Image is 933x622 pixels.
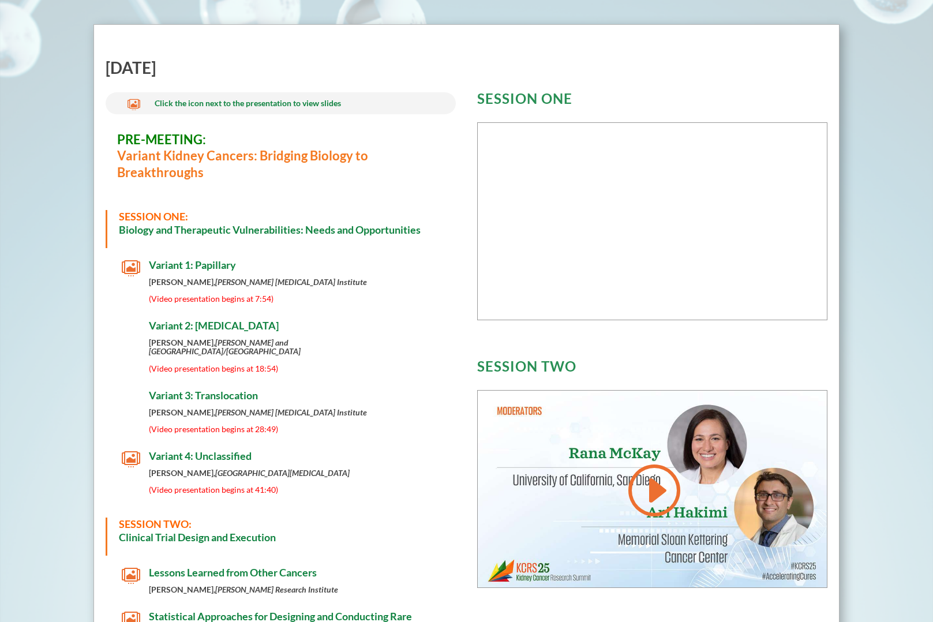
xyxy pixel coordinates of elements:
span:  [122,450,140,469]
span: Lessons Learned from Other Cancers [149,566,317,579]
h3: SESSION ONE [477,92,827,111]
span: (Video presentation begins at 7:54) [149,294,273,303]
strong: [PERSON_NAME], [149,277,367,287]
h2: [DATE] [106,59,456,81]
h3: SESSION TWO [477,359,827,379]
strong: Clinical Trial Design and Execution [119,531,276,544]
strong: Biology and Therapeutic Vulnerabilities: Needs and Opportunities [119,223,421,236]
span: Variant 1: Papillary [149,258,236,271]
span:  [122,567,140,585]
span: Variant 3: Translocation [149,389,258,402]
span: (Video presentation begins at 18:54) [149,364,278,373]
span: Variant 4: Unclassified [149,449,252,462]
strong: [PERSON_NAME], [149,338,301,356]
span:  [122,320,140,338]
h3: Variant Kidney Cancers: Bridging Biology to Breakthroughs [117,132,444,187]
strong: [PERSON_NAME], [149,584,338,594]
span: (Video presentation begins at 41:40) [149,485,278,494]
strong: [PERSON_NAME], [149,468,350,478]
strong: [PERSON_NAME], [149,407,367,417]
span:  [122,259,140,278]
em: [PERSON_NAME] Research Institute [215,584,338,594]
span: (Video presentation begins at 28:49) [149,424,278,434]
span: SESSION ONE: [119,210,188,223]
em: [PERSON_NAME] [MEDICAL_DATA] Institute [215,407,367,417]
span:  [128,98,140,111]
span: SESSION TWO: [119,518,192,530]
em: [GEOGRAPHIC_DATA][MEDICAL_DATA] [215,468,350,478]
em: [PERSON_NAME] and [GEOGRAPHIC_DATA]/[GEOGRAPHIC_DATA] [149,338,301,356]
span: Variant 2: [MEDICAL_DATA] [149,319,279,332]
em: [PERSON_NAME] [MEDICAL_DATA] Institute [215,277,367,287]
span:  [122,389,140,408]
span: Click the icon next to the presentation to view slides [155,98,341,108]
iframe: Variant Kidney Cancers: Bridging Biology to Breakthroughs | Kidney Cancer Research Summit 2025 [478,123,827,320]
span: PRE-MEETING: [117,132,206,147]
